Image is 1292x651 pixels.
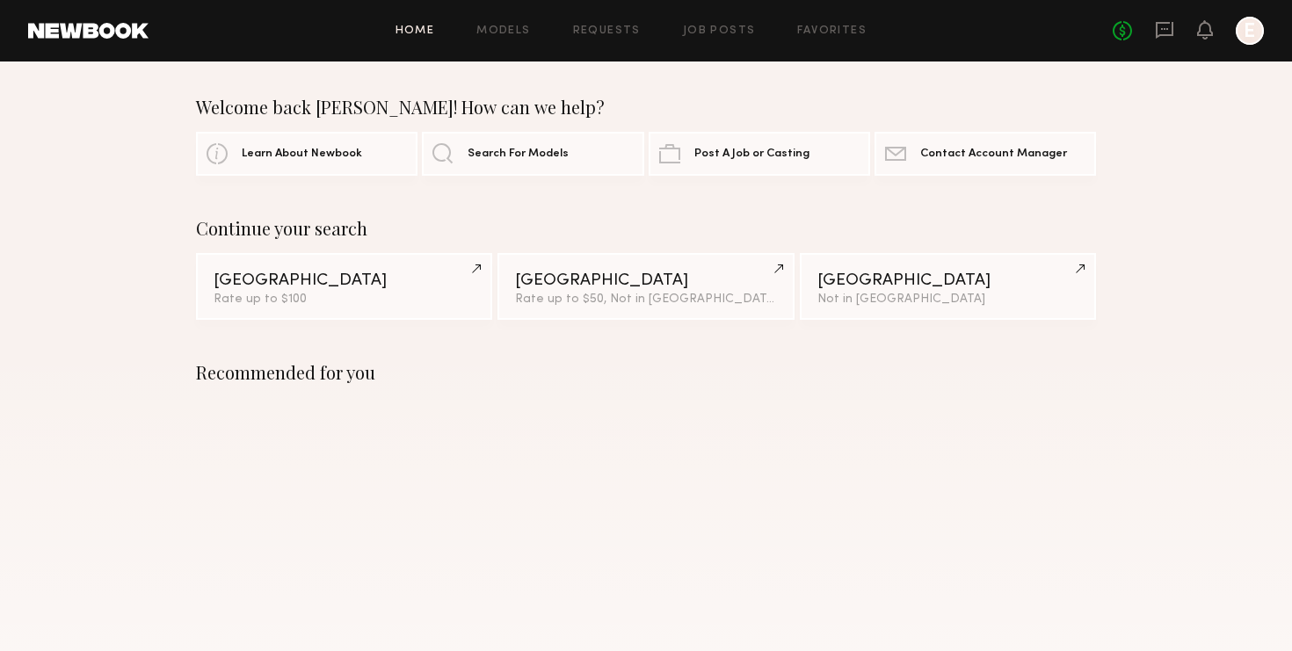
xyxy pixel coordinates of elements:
div: Continue your search [196,218,1096,239]
a: Post A Job or Casting [649,132,870,176]
a: [GEOGRAPHIC_DATA]Rate up to $50, Not in [GEOGRAPHIC_DATA] [497,253,794,320]
div: [GEOGRAPHIC_DATA] [817,272,1078,289]
div: Rate up to $100 [214,293,475,306]
div: [GEOGRAPHIC_DATA] [214,272,475,289]
a: [GEOGRAPHIC_DATA]Not in [GEOGRAPHIC_DATA] [800,253,1096,320]
span: Contact Account Manager [920,148,1067,160]
a: Job Posts [683,25,756,37]
span: Search For Models [468,148,569,160]
a: [GEOGRAPHIC_DATA]Rate up to $100 [196,253,492,320]
a: Models [476,25,530,37]
div: [GEOGRAPHIC_DATA] [515,272,776,289]
a: Learn About Newbook [196,132,417,176]
a: Requests [573,25,641,37]
a: Home [396,25,435,37]
span: Learn About Newbook [242,148,362,160]
div: Rate up to $50, Not in [GEOGRAPHIC_DATA] [515,293,776,306]
div: Not in [GEOGRAPHIC_DATA] [817,293,1078,306]
div: Welcome back [PERSON_NAME]! How can we help? [196,97,1096,118]
a: Favorites [797,25,867,37]
a: Search For Models [422,132,643,176]
span: Post A Job or Casting [694,148,809,160]
div: Recommended for you [196,362,1096,383]
a: Contact Account Manager [875,132,1096,176]
a: E [1236,17,1264,45]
